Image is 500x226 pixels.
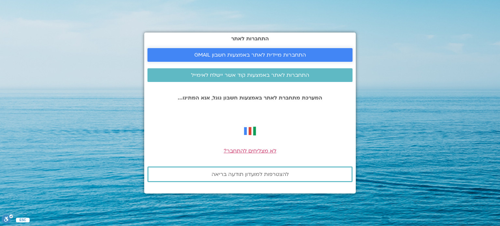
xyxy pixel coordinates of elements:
[147,36,353,42] h2: התחברות לאתר
[212,171,289,177] span: להצטרפות למועדון תודעה בריאה
[224,147,276,154] a: לא מצליחים להתחבר?
[191,72,309,78] span: התחברות לאתר באמצעות קוד אשר יישלח לאימייל
[147,48,353,62] a: התחברות מיידית לאתר באמצעות חשבון GMAIL
[147,68,353,82] a: התחברות לאתר באמצעות קוד אשר יישלח לאימייל
[194,52,306,58] span: התחברות מיידית לאתר באמצעות חשבון GMAIL
[147,95,353,101] p: המערכת מתחברת לאתר באמצעות חשבון גוגל, אנא המתינו...
[147,166,353,182] a: להצטרפות למועדון תודעה בריאה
